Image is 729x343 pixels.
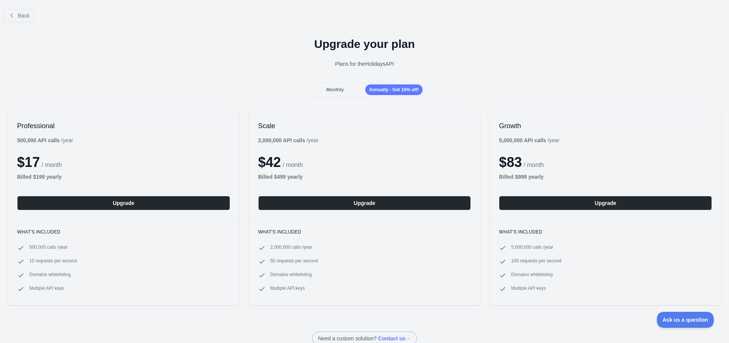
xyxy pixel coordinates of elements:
b: 5,000,000 API calls [499,137,546,143]
iframe: Toggle Customer Support [657,312,714,328]
div: / year [499,137,559,144]
div: / year [258,137,319,144]
h2: Scale [258,121,471,130]
h2: Growth [499,121,712,130]
span: $ 83 [499,154,522,170]
b: 2,000,000 API calls [258,137,305,143]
